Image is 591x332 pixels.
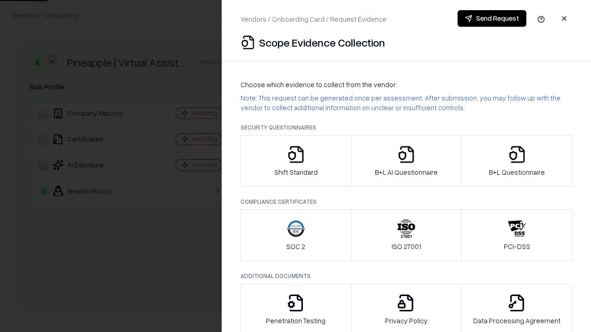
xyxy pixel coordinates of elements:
button: SOC 2 [241,209,351,261]
p: PCI-DSS [504,242,530,251]
p: Note: This request can be generated once per assessment. After submission, you may follow up with... [241,93,573,113]
button: PCI-DSS [461,209,573,261]
button: Shift Standard [241,135,351,187]
p: Data Processing Agreement [473,316,561,326]
p: ISO 27001 [392,242,421,251]
button: B+L AI Questionnaire [351,135,462,187]
p: SOC 2 [286,242,305,251]
button: ISO 27001 [351,209,462,261]
button: B+L Questionnaire [461,135,573,187]
p: B+L Questionnaire [489,167,545,177]
p: Shift Standard [274,167,318,177]
p: Compliance Certificates [241,198,573,206]
p: Vendors / Onboarding Card / Request Evidence [241,14,386,24]
p: Additional Documents [241,272,573,280]
p: Penetration Testing [266,316,326,326]
button: Send Request [458,10,526,27]
p: Security Questionnaires [241,124,573,131]
p: Privacy Policy [385,316,428,326]
p: Choose which evidence to collect from the vendor: [241,80,573,89]
p: B+L AI Questionnaire [375,167,438,177]
p: Scope Evidence Collection [259,35,385,50]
